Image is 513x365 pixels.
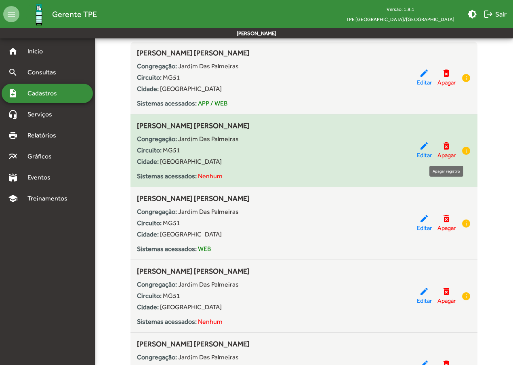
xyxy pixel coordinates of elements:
[484,7,507,21] span: Sair
[437,224,456,233] span: Apagar
[8,194,18,203] mat-icon: school
[442,68,451,78] mat-icon: delete_forever
[8,131,18,140] mat-icon: print
[419,141,429,151] mat-icon: edit
[198,318,223,325] span: Nenhum
[137,292,162,300] strong: Circuito:
[160,230,222,238] span: [GEOGRAPHIC_DATA]
[19,1,97,27] a: Gerente TPE
[8,68,18,77] mat-icon: search
[137,172,197,180] strong: Sistemas acessados:
[442,214,451,224] mat-icon: delete_forever
[419,287,429,296] mat-icon: edit
[198,99,227,107] span: APP / WEB
[419,68,429,78] mat-icon: edit
[198,245,211,253] span: WEB
[461,73,471,83] mat-icon: info
[340,4,461,14] div: Versão: 1.8.1
[419,214,429,224] mat-icon: edit
[23,152,63,161] span: Gráficos
[461,219,471,228] mat-icon: info
[137,318,197,325] strong: Sistemas acessados:
[178,62,239,70] span: Jardim Das Palmeiras
[178,208,239,215] span: Jardim Das Palmeiras
[417,151,432,160] span: Editar
[137,135,177,143] strong: Congregação:
[484,9,493,19] mat-icon: logout
[137,353,177,361] strong: Congregação:
[137,85,159,93] strong: Cidade:
[160,158,222,165] span: [GEOGRAPHIC_DATA]
[137,99,197,107] strong: Sistemas acessados:
[160,85,222,93] span: [GEOGRAPHIC_DATA]
[198,172,223,180] span: Nenhum
[8,152,18,161] mat-icon: multiline_chart
[340,14,461,24] span: TPE [GEOGRAPHIC_DATA]/[GEOGRAPHIC_DATA]
[137,281,177,288] strong: Congregação:
[137,245,197,253] strong: Sistemas acessados:
[137,158,159,165] strong: Cidade:
[52,8,97,21] span: Gerente TPE
[137,303,159,311] strong: Cidade:
[8,173,18,182] mat-icon: stadium
[26,1,52,27] img: Logo
[8,110,18,119] mat-icon: headset_mic
[467,9,477,19] mat-icon: brightness_medium
[23,131,67,140] span: Relatórios
[137,74,162,81] strong: Circuito:
[163,146,180,154] span: MG51
[137,62,177,70] strong: Congregação:
[23,89,67,98] span: Cadastros
[23,173,61,182] span: Eventos
[8,46,18,56] mat-icon: home
[437,296,456,306] span: Apagar
[23,194,77,203] span: Treinamentos
[137,146,162,154] strong: Circuito:
[137,340,250,348] span: [PERSON_NAME] [PERSON_NAME]
[160,303,222,311] span: [GEOGRAPHIC_DATA]
[23,46,55,56] span: Início
[442,287,451,296] mat-icon: delete_forever
[178,135,239,143] span: Jardim Das Palmeiras
[137,219,162,227] strong: Circuito:
[178,353,239,361] span: Jardim Das Palmeiras
[23,68,67,77] span: Consultas
[137,49,250,57] span: [PERSON_NAME] [PERSON_NAME]
[163,292,180,300] span: MG51
[178,281,239,288] span: Jardim Das Palmeiras
[137,208,177,215] strong: Congregação:
[3,6,19,22] mat-icon: menu
[8,89,18,98] mat-icon: note_add
[23,110,63,119] span: Serviços
[137,194,250,203] span: [PERSON_NAME] [PERSON_NAME]
[417,296,432,306] span: Editar
[442,141,451,151] mat-icon: delete_forever
[480,7,510,21] button: Sair
[461,291,471,301] mat-icon: info
[163,219,180,227] span: MG51
[417,224,432,233] span: Editar
[437,78,456,87] span: Apagar
[437,151,456,160] span: Apagar
[137,121,250,130] span: [PERSON_NAME] [PERSON_NAME]
[137,267,250,275] span: [PERSON_NAME] [PERSON_NAME]
[137,230,159,238] strong: Cidade:
[417,78,432,87] span: Editar
[163,74,180,81] span: MG51
[461,146,471,156] mat-icon: info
